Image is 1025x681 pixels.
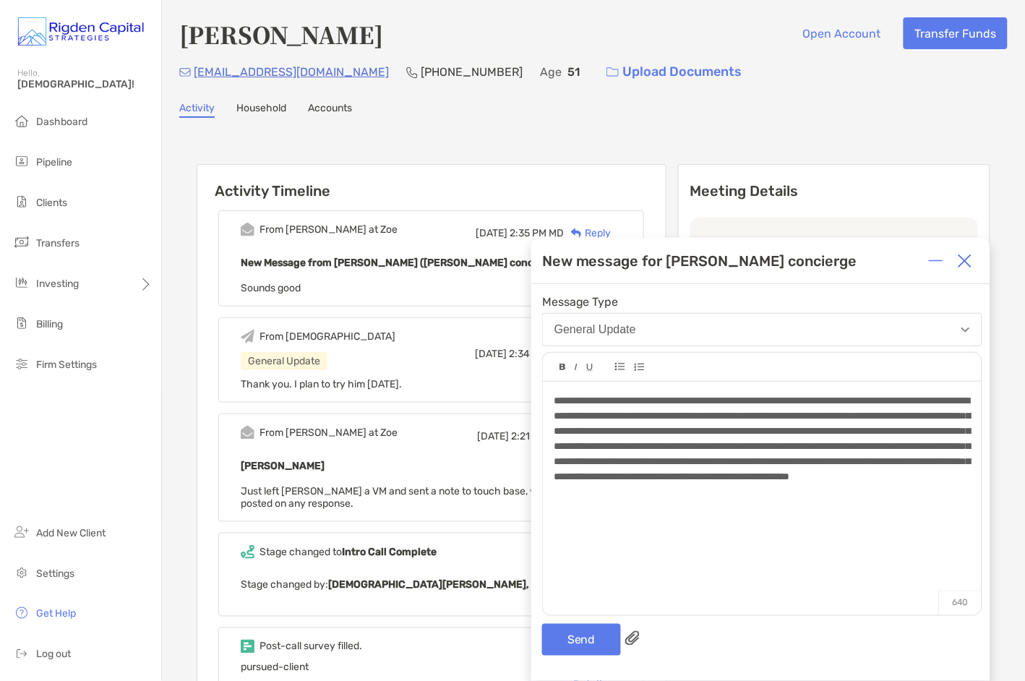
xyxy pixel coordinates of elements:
[406,67,418,78] img: Phone Icon
[308,102,352,118] a: Accounts
[13,564,30,581] img: settings icon
[567,63,580,81] p: 51
[559,364,566,371] img: Editor control icon
[634,363,645,372] img: Editor control icon
[421,63,523,81] p: [PHONE_NUMBER]
[564,226,611,241] div: Reply
[586,364,593,372] img: Editor control icon
[475,348,507,360] span: [DATE]
[939,591,982,615] p: 640
[241,545,254,559] img: Event icon
[241,257,562,269] b: New Message from [PERSON_NAME] ([PERSON_NAME] concierge)
[13,274,30,291] img: investing icon
[241,576,622,594] p: Stage changed by:
[542,252,857,270] div: New message for [PERSON_NAME] concierge
[615,363,625,371] img: Editor control icon
[13,234,30,251] img: transfers icon
[36,116,87,128] span: Dashboard
[241,485,588,510] span: Just left [PERSON_NAME] a VM and sent a note to touch base, will keep you posted on any response.
[342,546,437,558] b: Intro Call Complete
[542,313,982,346] button: General Update
[328,579,559,591] b: [DEMOGRAPHIC_DATA][PERSON_NAME], CFP®
[241,282,301,294] span: Sounds good
[36,278,79,290] span: Investing
[179,17,383,51] h4: [PERSON_NAME]
[606,67,619,77] img: button icon
[260,330,395,343] div: From [DEMOGRAPHIC_DATA]
[13,153,30,170] img: pipeline icon
[36,156,72,168] span: Pipeline
[179,68,191,77] img: Email Icon
[540,63,562,81] p: Age
[904,17,1008,49] button: Transfer Funds
[625,631,640,646] img: paperclip attachments
[260,427,398,439] div: From [PERSON_NAME] at Zoe
[13,355,30,372] img: firm-settings icon
[36,648,71,661] span: Log out
[241,640,254,654] img: Event icon
[13,523,30,541] img: add_new_client icon
[13,314,30,332] img: billing icon
[260,223,398,236] div: From [PERSON_NAME] at Zoe
[554,323,636,336] div: General Update
[958,254,972,268] img: Close
[36,567,74,580] span: Settings
[13,193,30,210] img: clients icon
[260,641,362,653] div: Post-call survey filled.
[179,102,215,118] a: Activity
[194,63,389,81] p: [EMAIL_ADDRESS][DOMAIN_NAME]
[929,254,943,268] img: Expand or collapse
[575,364,578,371] img: Editor control icon
[511,430,564,442] span: 2:21 PM MD
[13,604,30,622] img: get-help icon
[476,227,507,239] span: [DATE]
[542,624,621,656] button: Send
[792,17,892,49] button: Open Account
[241,223,254,236] img: Event icon
[571,228,582,238] img: Reply icon
[13,645,30,662] img: logout icon
[241,378,402,390] span: Thank you. I plan to try him [DATE].
[17,78,153,90] span: [DEMOGRAPHIC_DATA]!
[13,112,30,129] img: dashboard icon
[241,661,309,674] span: pursued-client
[241,352,327,370] div: General Update
[961,327,970,333] img: Open dropdown arrow
[36,359,97,371] span: Firm Settings
[477,430,509,442] span: [DATE]
[510,227,564,239] span: 2:35 PM MD
[690,182,979,200] p: Meeting Details
[36,608,76,620] span: Get Help
[236,102,286,118] a: Household
[36,318,63,330] span: Billing
[241,426,254,440] img: Event icon
[197,165,666,200] h6: Activity Timeline
[36,237,80,249] span: Transfers
[260,546,437,558] div: Stage changed to
[509,348,564,360] span: 2:34 PM MD
[36,527,106,539] span: Add New Client
[36,197,67,209] span: Clients
[241,460,325,472] b: [PERSON_NAME]
[542,295,982,309] span: Message Type
[597,56,751,87] a: Upload Documents
[17,6,144,58] img: Zoe Logo
[702,235,967,253] p: Next meeting
[241,330,254,343] img: Event icon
